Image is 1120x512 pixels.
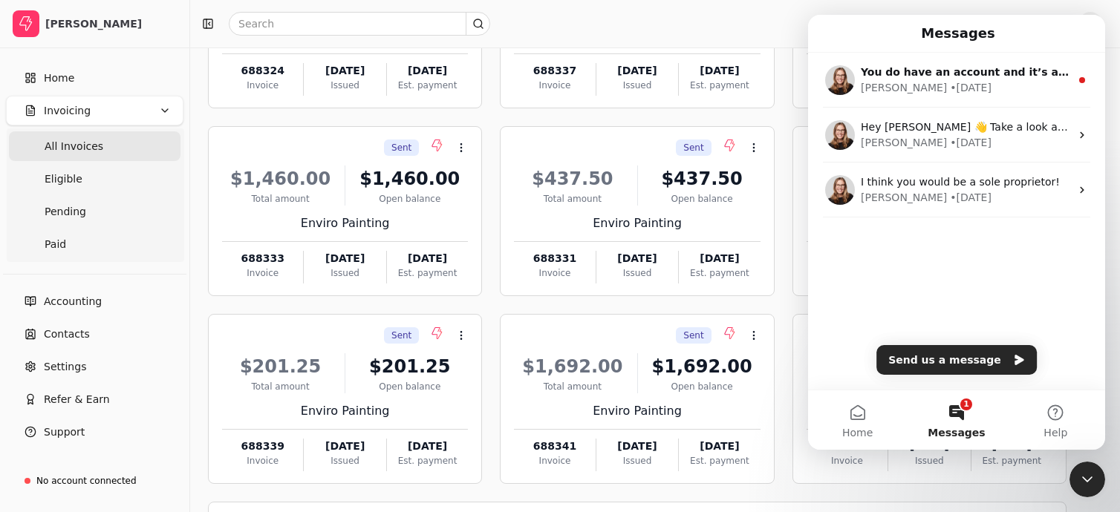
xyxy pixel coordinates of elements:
div: [DATE] [679,63,760,79]
input: Search [229,12,490,36]
span: Eligible [45,171,82,187]
div: $1,692.00 [644,353,761,380]
div: Est. payment [679,266,760,280]
div: [PERSON_NAME] [53,175,139,191]
img: Profile image for Evanne [17,105,47,135]
div: 688340 [807,439,888,454]
div: No account connected [36,474,137,488]
a: No account connected [6,467,183,494]
div: Invoice [222,266,303,280]
div: $1,460.00 [222,165,339,192]
div: Total amount [807,380,923,393]
span: Accounting [44,294,102,309]
div: [DATE] [596,439,678,454]
div: Open balance [351,380,468,393]
a: Settings [6,352,183,381]
button: Support [6,417,183,447]
iframe: Intercom live chat [1069,462,1105,497]
span: You do have an account and it’s all set up [53,51,298,63]
div: Invoice [807,79,888,92]
span: I think you would be a sole proprietor! [53,161,252,173]
span: Settings [44,359,86,375]
div: [DATE] [304,251,385,266]
div: 688333 [222,251,303,266]
div: Enviro Painting [222,214,468,232]
span: Sent [391,329,411,342]
div: Open balance [644,192,761,206]
span: Pending [45,204,86,220]
div: $437.50 [644,165,761,192]
span: Sent [391,141,411,154]
div: Invoice [514,454,595,467]
div: 688330 [807,251,888,266]
div: 688331 [514,251,595,266]
div: Issued [596,266,678,280]
div: Issued [304,79,385,92]
div: [DATE] [679,439,760,454]
a: Accounting [6,286,183,316]
div: Issued [888,454,970,467]
div: Est. payment [387,454,468,467]
div: Est. payment [679,454,760,467]
div: Enviro Painting [514,402,760,420]
div: Open balance [644,380,761,393]
a: Home [6,63,183,93]
span: Sent [683,329,703,342]
a: Paid [9,229,180,259]
div: Est. payment [679,79,760,92]
a: Eligible [9,164,180,194]
div: Invoice [222,454,303,467]
div: 688339 [222,439,303,454]
span: Paid [45,237,66,252]
span: Home [44,70,74,86]
div: 688336 [807,63,888,79]
div: [DATE] [387,63,468,79]
span: Sent [683,141,703,154]
div: Invoice [807,454,888,467]
div: [DATE] [304,439,385,454]
div: Enviro Painting [807,402,1052,420]
div: Open balance [351,192,468,206]
div: Issued [304,266,385,280]
button: Send us a message [68,330,229,360]
span: Hey [PERSON_NAME] 👋 Take a look around and if you have any questions, just reply to this message! [53,106,585,118]
div: 688324 [222,63,303,79]
img: Profile image for Evanne [17,160,47,190]
div: [DATE] [387,251,468,266]
div: Enviro Painting [514,214,760,232]
div: Enviro Painting [807,214,1052,232]
div: $201.25 [222,353,339,380]
span: A [1078,12,1102,36]
div: [PERSON_NAME] [45,16,177,31]
div: $1,692.00 [514,353,631,380]
div: Issued [596,79,678,92]
span: Help [235,413,259,423]
div: [PERSON_NAME] [53,65,139,81]
div: [DATE] [304,63,385,79]
span: Refer & Earn [44,392,110,407]
div: 688337 [514,63,595,79]
div: [DATE] [596,63,678,79]
span: Home [34,413,65,423]
button: Help [198,375,297,435]
div: Invoice [514,266,595,280]
a: Pending [9,197,180,226]
div: $1,460.00 [351,165,468,192]
div: Est. payment [387,266,468,280]
div: [DATE] [596,251,678,266]
a: All Invoices [9,131,180,161]
a: Contacts [6,319,183,349]
div: Est. payment [387,79,468,92]
div: • [DATE] [142,120,183,136]
span: Messages [120,413,177,423]
button: Invoicing [6,96,183,125]
div: Issued [304,454,385,467]
div: Total amount [807,192,923,206]
div: • [DATE] [142,175,183,191]
iframe: Intercom live chat [808,15,1105,450]
span: Invoicing [44,103,91,119]
span: Support [44,424,85,440]
div: $929.15 [807,165,923,192]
